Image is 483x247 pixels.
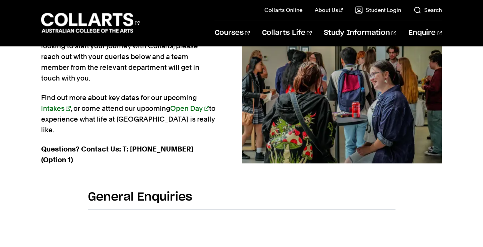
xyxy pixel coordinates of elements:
[315,6,343,14] a: About Us
[41,92,217,135] p: Find out more about key dates for our upcoming , or come attend our upcoming to experience what l...
[41,30,217,84] p: There are many ways to engage with us. If you are looking to start your journey with Collarts, pl...
[262,20,312,46] a: Collarts Life
[41,145,193,164] strong: Questions? Contact Us: T: [PHONE_NUMBER] (Option 1)
[355,6,401,14] a: Student Login
[170,104,209,112] a: Open Day
[41,12,139,34] div: Go to homepage
[214,20,249,46] a: Courses
[324,20,396,46] a: Study Information
[413,6,442,14] a: Search
[88,190,395,209] h2: General Enquiries
[408,20,442,46] a: Enquire
[264,6,302,14] a: Collarts Online
[41,104,71,112] a: intakes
